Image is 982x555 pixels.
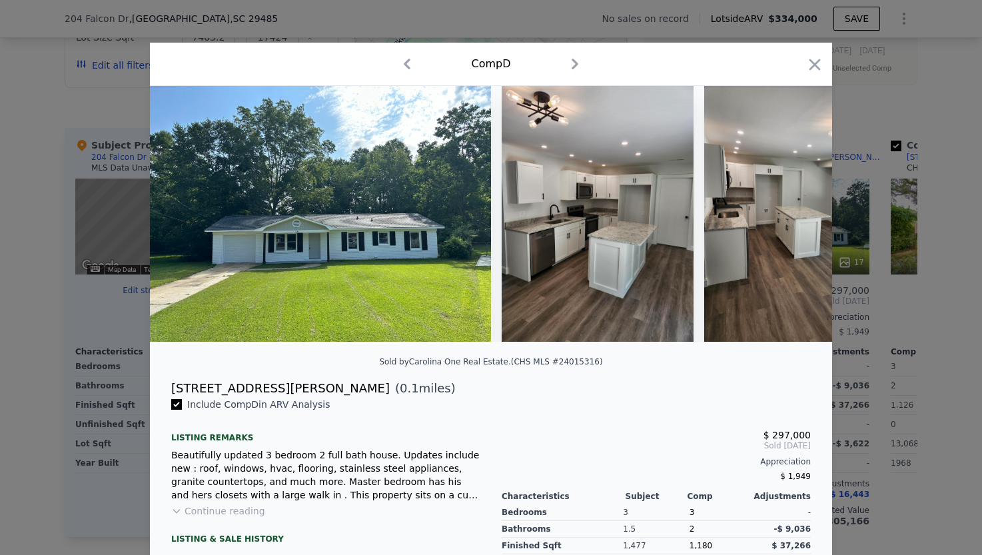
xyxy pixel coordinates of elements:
[623,504,690,521] div: 3
[626,491,688,502] div: Subject
[704,86,896,342] img: Property Img
[690,508,695,517] span: 3
[390,379,456,398] span: ( miles)
[171,534,480,547] div: LISTING & SALE HISTORY
[771,541,811,550] span: $ 37,266
[774,524,811,534] span: -$ 9,036
[502,538,623,554] div: Finished Sqft
[171,422,480,443] div: Listing remarks
[687,491,749,502] div: Comp
[400,381,419,395] span: 0.1
[502,456,811,467] div: Appreciation
[749,491,811,502] div: Adjustments
[502,491,626,502] div: Characteristics
[150,86,491,342] img: Property Img
[502,440,811,451] span: Sold [DATE]
[750,504,811,521] div: -
[171,379,390,398] div: [STREET_ADDRESS][PERSON_NAME]
[182,399,336,410] span: Include Comp D in ARV Analysis
[690,541,712,550] span: 1,180
[502,86,694,342] img: Property Img
[502,521,623,538] div: Bathrooms
[502,504,623,521] div: Bedrooms
[690,521,750,538] div: 2
[379,357,510,366] div: Sold by Carolina One Real Estate .
[511,357,603,366] div: (CHS MLS #24015316)
[780,472,811,481] span: $ 1,949
[471,56,510,72] div: Comp D
[171,448,480,502] div: Beautifully updated 3 bedroom 2 full bath house. Updates include new : roof, windows, hvac, floor...
[171,504,265,518] button: Continue reading
[763,430,811,440] span: $ 297,000
[623,538,690,554] div: 1,477
[623,521,690,538] div: 1.5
